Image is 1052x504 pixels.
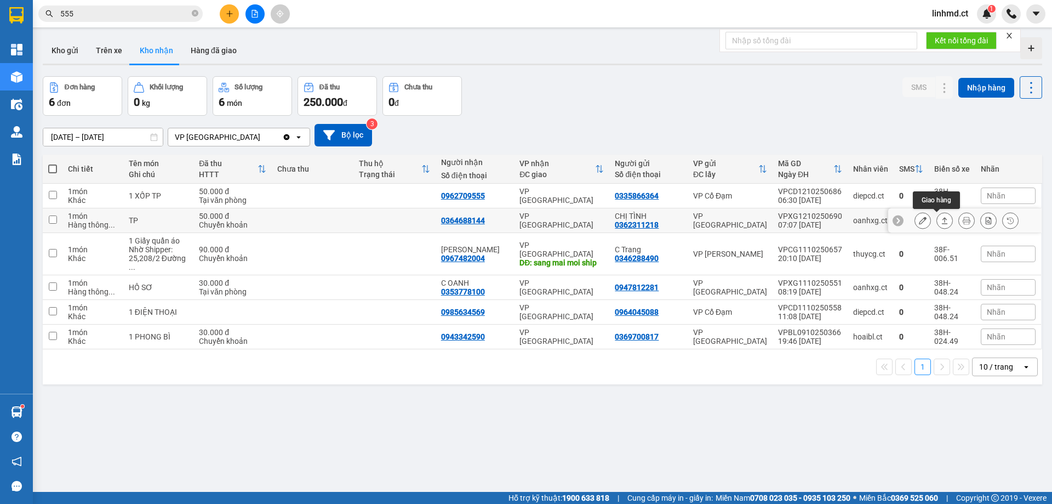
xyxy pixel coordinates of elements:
[68,337,118,346] div: Khác
[519,328,604,346] div: VP [GEOGRAPHIC_DATA]
[129,170,188,179] div: Ghi chú
[68,220,118,229] div: Hàng thông thường
[65,83,95,91] div: Đơn hàng
[199,212,266,220] div: 50.000 đ
[304,95,343,109] span: 250.000
[199,187,266,196] div: 50.000 đ
[778,170,833,179] div: Ngày ĐH
[1031,9,1041,19] span: caret-down
[853,216,888,225] div: oanhxg.ct
[693,328,767,346] div: VP [GEOGRAPHIC_DATA]
[441,254,485,263] div: 0967482004
[778,187,842,196] div: VPCD1210250686
[934,187,970,205] div: 38H-048.28
[853,496,856,500] span: ⚪️
[294,133,303,141] svg: open
[129,159,188,168] div: Tên món
[778,196,842,205] div: 06:30 [DATE]
[11,99,22,110] img: warehouse-icon
[519,212,604,229] div: VP [GEOGRAPHIC_DATA]
[990,5,993,13] span: 1
[276,10,284,18] span: aim
[519,170,595,179] div: ĐC giao
[853,191,888,200] div: diepcd.ct
[227,99,242,107] span: món
[11,126,22,138] img: warehouse-icon
[43,128,163,146] input: Select a date range.
[899,332,923,341] div: 0
[693,170,758,179] div: ĐC lấy
[934,328,970,346] div: 38H-024.49
[987,283,1005,292] span: Nhãn
[57,99,71,107] span: đơn
[936,212,953,229] div: Giao hàng
[441,158,509,167] div: Người nhận
[277,165,348,173] div: Chưa thu
[11,71,22,83] img: warehouse-icon
[441,332,485,341] div: 0943342590
[987,250,1005,258] span: Nhãn
[853,308,888,316] div: diepcd.ct
[129,332,188,341] div: 1 PHONG BÌ
[11,44,22,55] img: dashboard-icon
[935,35,988,47] span: Kết nối tổng đài
[778,220,842,229] div: 07:07 [DATE]
[367,118,378,129] sup: 3
[245,4,265,24] button: file-add
[199,245,266,254] div: 90.000 đ
[199,196,266,205] div: Tại văn phòng
[21,405,24,408] sup: 1
[193,155,272,184] th: Toggle SortBy
[108,220,115,229] span: ...
[987,191,1005,200] span: Nhãn
[934,165,970,173] div: Biển số xe
[519,159,595,168] div: VP nhận
[982,9,992,19] img: icon-new-feature
[219,95,225,109] span: 6
[615,170,682,179] div: Số điện thoại
[319,83,340,91] div: Đã thu
[615,254,659,263] div: 0346288490
[716,492,850,504] span: Miền Nam
[182,37,245,64] button: Hàng đã giao
[926,32,997,49] button: Kết nối tổng đài
[382,76,462,116] button: Chưa thu0đ
[934,303,970,321] div: 38H-048.24
[199,279,266,287] div: 30.000 đ
[991,494,999,502] span: copyright
[778,254,842,263] div: 20:10 [DATE]
[134,95,140,109] span: 0
[778,312,842,321] div: 11:08 [DATE]
[899,191,923,200] div: 0
[388,95,395,109] span: 0
[87,37,131,64] button: Trên xe
[102,41,458,54] li: Hotline: 1900252555
[618,492,619,504] span: |
[615,245,682,254] div: C Trang
[129,308,188,316] div: 1 ĐIỆN THOẠI
[693,279,767,296] div: VP [GEOGRAPHIC_DATA]
[199,337,266,346] div: Chuyển khoản
[894,155,929,184] th: Toggle SortBy
[199,159,258,168] div: Đã thu
[987,308,1005,316] span: Nhãn
[199,254,266,263] div: Chuyển khoản
[404,83,432,91] div: Chưa thu
[519,303,604,321] div: VP [GEOGRAPHIC_DATA]
[359,170,421,179] div: Trạng thái
[68,187,118,196] div: 1 món
[902,77,935,97] button: SMS
[43,76,122,116] button: Đơn hàng6đơn
[441,279,509,287] div: C OANH
[859,492,938,504] span: Miền Bắc
[441,308,485,316] div: 0985634569
[68,196,118,205] div: Khác
[102,27,458,41] li: Cổ Đạm, xã [GEOGRAPHIC_DATA], [GEOGRAPHIC_DATA]
[14,80,163,116] b: GỬI : VP [GEOGRAPHIC_DATA]
[519,279,604,296] div: VP [GEOGRAPHIC_DATA]
[891,494,938,502] strong: 0369 525 060
[1022,363,1031,371] svg: open
[899,283,923,292] div: 0
[14,14,68,69] img: logo.jpg
[199,220,266,229] div: Chuyển khoản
